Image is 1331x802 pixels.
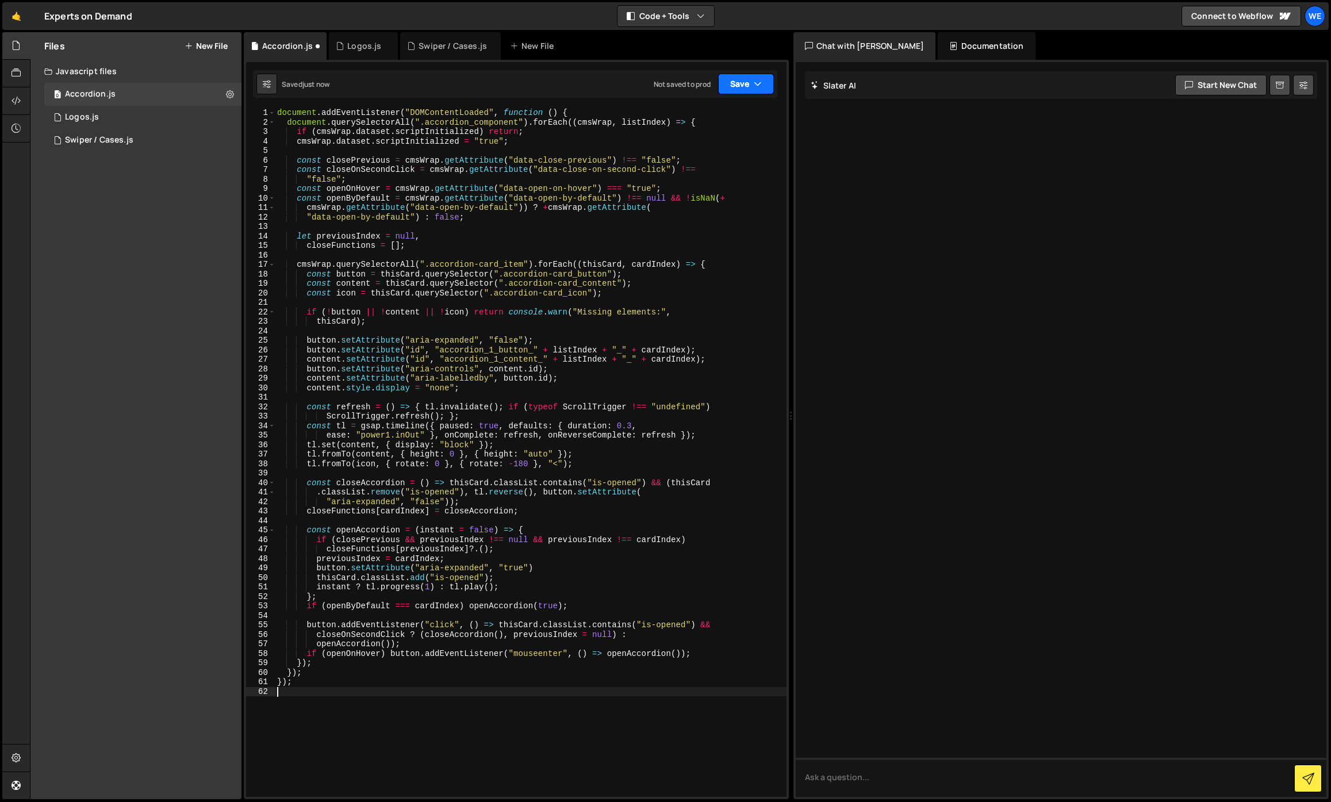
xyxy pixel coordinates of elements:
[246,639,275,649] div: 57
[246,137,275,147] div: 4
[617,6,714,26] button: Code + Tools
[246,611,275,621] div: 54
[246,592,275,602] div: 52
[246,620,275,630] div: 55
[246,582,275,592] div: 51
[246,355,275,364] div: 27
[246,270,275,279] div: 18
[65,89,116,99] div: Accordion.js
[246,108,275,118] div: 1
[246,402,275,412] div: 32
[246,544,275,554] div: 47
[246,165,275,175] div: 7
[246,535,275,545] div: 46
[246,393,275,402] div: 31
[654,79,711,89] div: Not saved to prod
[246,222,275,232] div: 13
[419,40,487,52] div: Swiper / Cases.js
[44,106,241,129] div: 16619/45260.js
[347,40,381,52] div: Logos.js
[1175,75,1267,95] button: Start new chat
[246,649,275,659] div: 58
[246,308,275,317] div: 22
[246,279,275,289] div: 19
[1182,6,1301,26] a: Connect to Webflow
[246,459,275,469] div: 38
[246,146,275,156] div: 5
[44,40,65,52] h2: Files
[246,241,275,251] div: 15
[246,677,275,687] div: 61
[718,74,774,94] button: Save
[302,79,329,89] div: just now
[246,346,275,355] div: 26
[246,203,275,213] div: 11
[65,112,99,122] div: Logos.js
[246,469,275,478] div: 39
[54,91,61,100] span: 0
[246,687,275,697] div: 62
[246,497,275,507] div: 42
[1305,6,1325,26] a: We
[246,516,275,526] div: 44
[246,127,275,137] div: 3
[246,327,275,336] div: 24
[793,32,936,60] div: Chat with [PERSON_NAME]
[246,573,275,583] div: 50
[246,298,275,308] div: 21
[246,601,275,611] div: 53
[44,129,241,152] div: 16619/45258.js
[44,9,132,23] div: Experts on Demand
[185,41,228,51] button: New File
[246,194,275,204] div: 10
[246,336,275,346] div: 25
[246,668,275,678] div: 60
[30,60,241,83] div: Javascript files
[246,383,275,393] div: 30
[246,364,275,374] div: 28
[246,440,275,450] div: 36
[246,554,275,564] div: 48
[246,232,275,241] div: 14
[246,213,275,222] div: 12
[246,317,275,327] div: 23
[246,450,275,459] div: 37
[44,83,241,106] div: 16619/45319.js
[246,118,275,128] div: 2
[246,374,275,383] div: 29
[246,525,275,535] div: 45
[246,488,275,497] div: 41
[246,630,275,640] div: 56
[246,506,275,516] div: 43
[246,289,275,298] div: 20
[938,32,1035,60] div: Documentation
[246,175,275,185] div: 8
[246,260,275,270] div: 17
[510,40,558,52] div: New File
[246,251,275,260] div: 16
[246,412,275,421] div: 33
[2,2,30,30] a: 🤙
[65,135,133,145] div: Swiper / Cases.js
[262,40,313,52] div: Accordion.js
[246,478,275,488] div: 40
[246,431,275,440] div: 35
[246,658,275,668] div: 59
[811,80,857,91] h2: Slater AI
[246,156,275,166] div: 6
[246,184,275,194] div: 9
[282,79,329,89] div: Saved
[246,563,275,573] div: 49
[246,421,275,431] div: 34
